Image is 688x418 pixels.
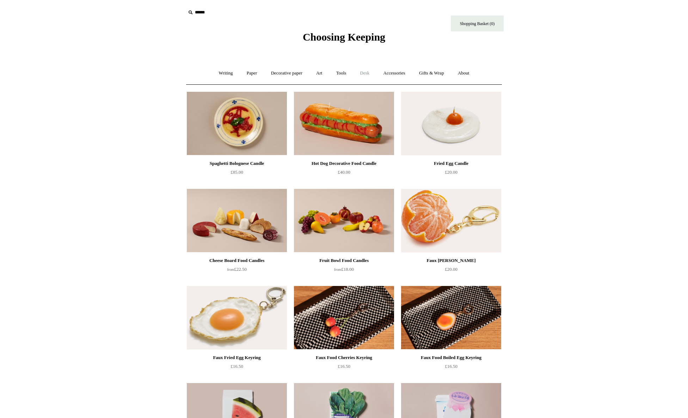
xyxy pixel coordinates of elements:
a: Spaghetti Bolognese Candle Spaghetti Bolognese Candle [187,92,287,155]
div: Cheese Board Food Candles [189,256,285,265]
a: Faux Fried Egg Keyring Faux Fried Egg Keyring [187,286,287,350]
a: Fried Egg Candle Fried Egg Candle [401,92,501,155]
a: Hot Dog Decorative Food Candle Hot Dog Decorative Food Candle [294,92,394,155]
span: £18.00 [334,267,354,272]
img: Faux Food Boiled Egg Keyring [401,286,501,350]
a: Choosing Keeping [303,37,385,42]
span: £16.50 [231,364,243,369]
a: Faux Clementine Keyring Faux Clementine Keyring [401,189,501,252]
img: Faux Clementine Keyring [401,189,501,252]
img: Spaghetti Bolognese Candle [187,92,287,155]
span: £16.50 [445,364,457,369]
a: Art [310,64,328,83]
img: Fried Egg Candle [401,92,501,155]
a: Faux Food Boiled Egg Keyring £16.50 [401,353,501,382]
div: Hot Dog Decorative Food Candle [296,159,392,168]
a: Faux [PERSON_NAME] £20.00 [401,256,501,285]
a: Fried Egg Candle £20.00 [401,159,501,188]
a: Cheese Board Food Candles from£22.50 [187,256,287,285]
a: Hot Dog Decorative Food Candle £40.00 [294,159,394,188]
div: Fruit Bowl Food Candles [296,256,392,265]
span: £20.00 [445,267,457,272]
div: Fried Egg Candle [403,159,499,168]
span: £20.00 [445,169,457,175]
a: Desk [354,64,376,83]
a: Faux Food Cherries Keyring £16.50 [294,353,394,382]
a: Spaghetti Bolognese Candle £85.00 [187,159,287,188]
a: Decorative paper [265,64,309,83]
a: Cheese Board Food Candles Cheese Board Food Candles [187,189,287,252]
a: Faux Food Cherries Keyring Faux Food Cherries Keyring [294,286,394,350]
a: Shopping Basket (0) [451,16,504,31]
a: Fruit Bowl Food Candles Fruit Bowl Food Candles [294,189,394,252]
img: Cheese Board Food Candles [187,189,287,252]
a: Accessories [377,64,412,83]
img: Faux Food Cherries Keyring [294,286,394,350]
a: Paper [240,64,264,83]
div: Faux Food Cherries Keyring [296,353,392,362]
span: Choosing Keeping [303,31,385,43]
div: Faux Food Boiled Egg Keyring [403,353,499,362]
span: £40.00 [338,169,350,175]
a: Fruit Bowl Food Candles from£18.00 [294,256,394,285]
span: £85.00 [231,169,243,175]
span: from [334,268,341,271]
div: Faux [PERSON_NAME] [403,256,499,265]
a: Faux Food Boiled Egg Keyring Faux Food Boiled Egg Keyring [401,286,501,350]
a: Faux Fried Egg Keyring £16.50 [187,353,287,382]
img: Hot Dog Decorative Food Candle [294,92,394,155]
a: Tools [330,64,353,83]
span: £22.50 [227,267,247,272]
a: Gifts & Wrap [413,64,450,83]
span: £16.50 [338,364,350,369]
img: Faux Fried Egg Keyring [187,286,287,350]
span: from [227,268,234,271]
img: Fruit Bowl Food Candles [294,189,394,252]
div: Faux Fried Egg Keyring [189,353,285,362]
div: Spaghetti Bolognese Candle [189,159,285,168]
a: About [451,64,476,83]
a: Writing [213,64,239,83]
